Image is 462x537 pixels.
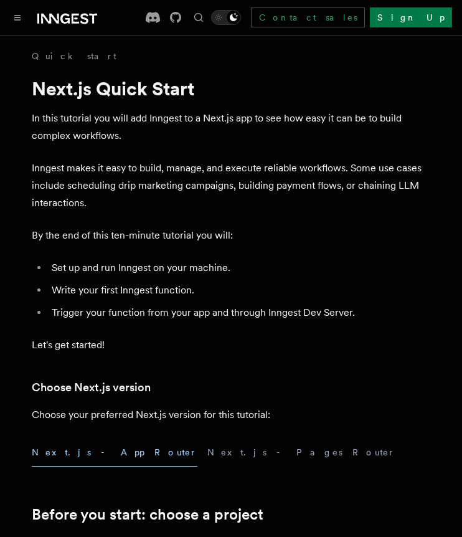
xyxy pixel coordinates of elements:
[211,10,241,25] button: Toggle dark mode
[251,7,365,27] a: Contact sales
[32,439,197,467] button: Next.js - App Router
[191,10,206,25] button: Find something...
[32,336,430,354] p: Let's get started!
[207,439,395,467] button: Next.js - Pages Router
[48,259,430,277] li: Set up and run Inngest on your machine.
[32,379,151,396] a: Choose Next.js version
[32,227,430,244] p: By the end of this ten-minute tutorial you will:
[10,10,25,25] button: Toggle navigation
[32,50,116,62] a: Quick start
[370,7,452,27] a: Sign Up
[32,159,430,212] p: Inngest makes it easy to build, manage, and execute reliable workflows. Some use cases include sc...
[48,304,430,321] li: Trigger your function from your app and through Inngest Dev Server.
[32,110,430,145] p: In this tutorial you will add Inngest to a Next.js app to see how easy it can be to build complex...
[32,77,430,100] h1: Next.js Quick Start
[48,282,430,299] li: Write your first Inngest function.
[32,506,263,523] a: Before you start: choose a project
[32,406,430,424] p: Choose your preferred Next.js version for this tutorial:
